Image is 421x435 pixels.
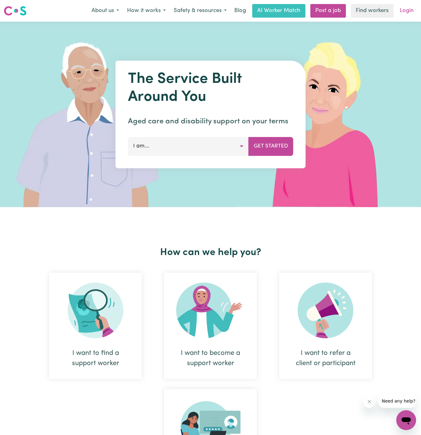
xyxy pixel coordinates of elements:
[176,283,245,338] img: Become Worker
[252,4,305,18] a: AI Worker Match
[294,348,357,369] div: I want to refer a client or participant
[64,348,127,369] div: I want to find a support worker
[68,283,123,338] img: Search
[128,137,249,156] button: I am...
[179,348,242,369] div: I want to become a support worker
[87,4,123,17] button: About us
[378,394,416,408] iframe: Message from company
[4,5,27,16] img: Careseekers logo
[128,70,293,106] h1: The Service Built Around You
[4,4,27,18] a: Careseekers logo
[231,4,250,18] a: Blog
[49,273,142,379] div: I want to find a support worker
[351,4,393,18] a: Find workers
[164,273,257,379] div: I want to become a support worker
[279,273,372,379] div: I want to refer a client or participant
[249,137,293,156] button: Get Started
[170,4,231,17] button: Safety & resources
[298,283,353,338] img: Refer
[396,410,416,430] iframe: Button to launch messaging window
[38,247,383,258] h2: How can we help you?
[128,116,293,127] p: Aged care and disability support on your terms
[363,395,376,408] iframe: Close message
[310,4,346,18] a: Post a job
[396,4,417,18] a: Login
[123,4,170,17] button: How it works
